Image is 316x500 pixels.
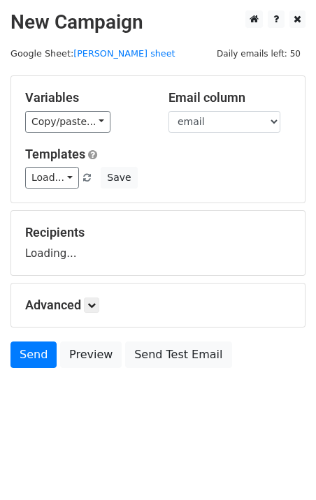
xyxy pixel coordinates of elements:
[60,341,122,368] a: Preview
[25,297,291,313] h5: Advanced
[10,10,306,34] h2: New Campaign
[212,46,306,61] span: Daily emails left: 50
[168,90,291,105] h5: Email column
[25,147,85,161] a: Templates
[25,167,79,189] a: Load...
[25,225,291,261] div: Loading...
[25,111,110,133] a: Copy/paste...
[10,48,175,59] small: Google Sheet:
[101,167,137,189] button: Save
[10,341,57,368] a: Send
[125,341,231,368] a: Send Test Email
[73,48,175,59] a: [PERSON_NAME] sheet
[25,225,291,240] h5: Recipients
[25,90,148,105] h5: Variables
[212,48,306,59] a: Daily emails left: 50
